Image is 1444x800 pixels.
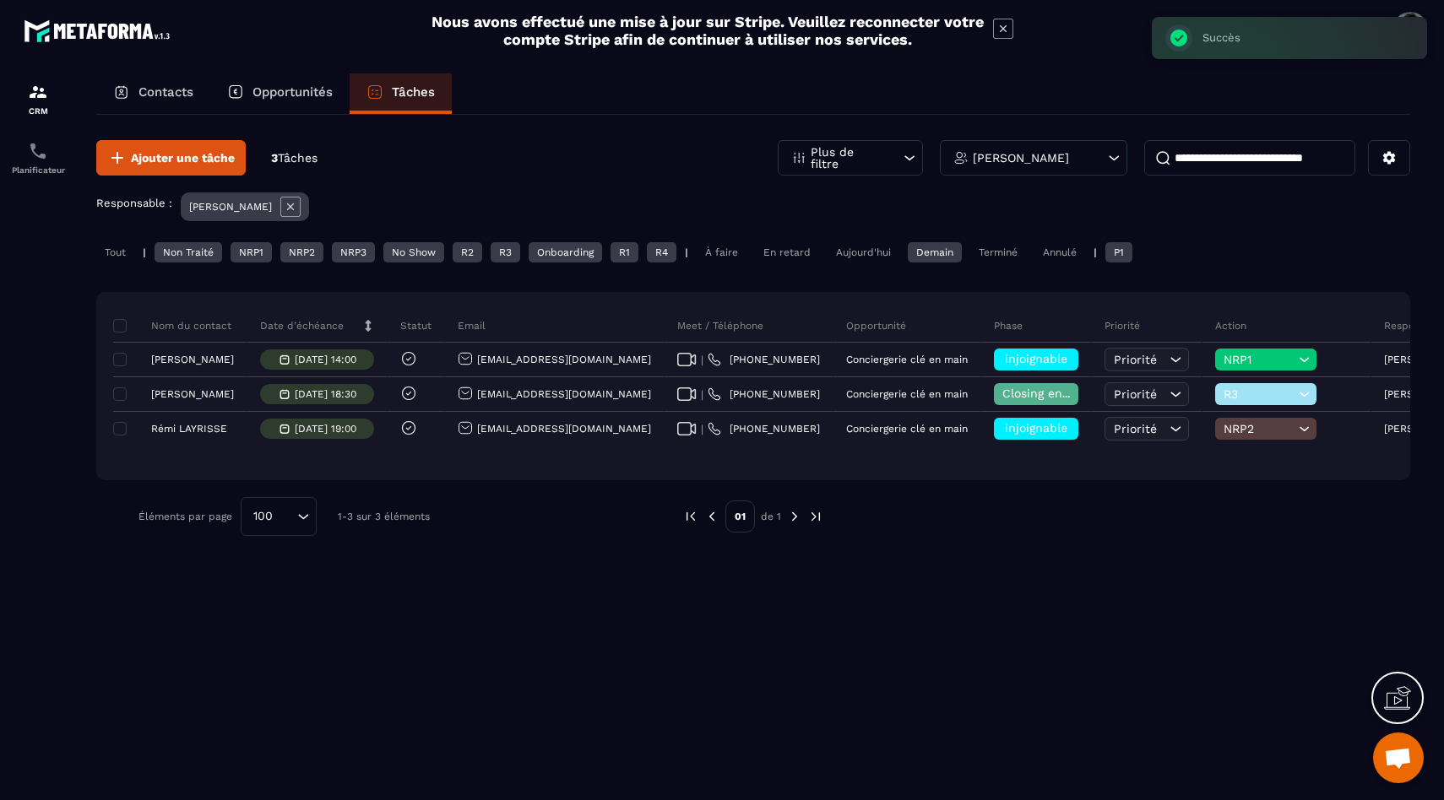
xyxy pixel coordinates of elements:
span: Ajouter une tâche [131,149,235,166]
div: Aujourd'hui [828,242,899,262]
span: Priorité [1114,422,1157,435]
div: Terminé [970,242,1026,262]
p: Plus de filtre [811,146,885,170]
img: next [808,509,823,524]
p: Rémi LAYRISSE [151,423,227,435]
img: scheduler [28,141,48,161]
a: Opportunités [210,73,350,114]
p: [PERSON_NAME] [973,152,1069,164]
p: Opportunité [846,319,906,332]
div: NRP3 [332,242,375,262]
input: Search for option [279,507,293,526]
a: [PHONE_NUMBER] [708,387,820,401]
div: NRP1 [231,242,272,262]
img: prev [704,509,719,524]
img: formation [28,82,48,102]
p: 3 [271,150,318,166]
img: next [787,509,802,524]
p: 01 [725,500,755,532]
p: [PERSON_NAME] [151,354,234,365]
h2: Nous avons effectué une mise à jour sur Stripe. Veuillez reconnecter votre compte Stripe afin de ... [431,13,985,48]
a: formationformationCRM [4,69,72,128]
img: prev [683,509,698,524]
p: Tâches [392,84,435,100]
p: de 1 [761,510,781,523]
div: R2 [453,242,482,262]
img: logo [24,15,176,46]
div: Demain [908,242,962,262]
div: Onboarding [529,242,602,262]
span: Priorité [1114,353,1157,366]
p: Responsable : [96,197,172,209]
button: Ajouter une tâche [96,140,246,176]
p: Opportunités [252,84,333,100]
div: Annulé [1034,242,1085,262]
p: | [1094,246,1097,258]
p: Priorité [1105,319,1140,332]
div: R4 [647,242,676,262]
p: | [685,246,688,258]
span: injoignable [1005,352,1067,365]
div: No Show [383,242,444,262]
a: Tâches [350,73,452,114]
p: Phase [994,319,1023,332]
span: 100 [247,507,279,526]
div: Ouvrir le chat [1373,732,1424,783]
a: [PHONE_NUMBER] [708,353,820,366]
p: Conciergerie clé en main [846,423,968,435]
span: | [701,423,703,435]
div: Tout [96,242,134,262]
p: [PERSON_NAME] [189,201,272,213]
div: Non Traité [155,242,222,262]
div: NRP2 [280,242,323,262]
span: Tâches [278,151,318,165]
p: 1-3 sur 3 éléments [338,511,430,522]
p: Conciergerie clé en main [846,388,968,400]
a: Contacts [96,73,210,114]
div: R3 [491,242,520,262]
p: CRM [4,106,72,116]
div: P1 [1105,242,1132,262]
p: Meet / Téléphone [677,319,763,332]
p: [PERSON_NAME] [151,388,234,400]
span: injoignable [1005,421,1067,435]
p: [DATE] 19:00 [295,423,356,435]
span: NRP2 [1224,422,1295,435]
span: Priorité [1114,387,1157,401]
span: | [701,388,703,401]
p: Contacts [138,84,193,100]
p: Planificateur [4,165,72,175]
div: À faire [697,242,746,262]
span: Closing en cours [1002,386,1099,400]
a: schedulerschedulerPlanificateur [4,128,72,187]
p: Action [1215,319,1246,332]
p: | [143,246,146,258]
p: Éléments par page [138,511,232,522]
p: [DATE] 18:30 [295,388,356,400]
p: Nom du contact [117,319,231,332]
a: [PHONE_NUMBER] [708,422,820,435]
p: [DATE] 14:00 [295,354,356,365]
p: Email [458,319,486,332]
p: Statut [400,319,432,332]
div: Search for option [241,497,317,536]
span: | [701,354,703,366]
div: En retard [755,242,819,262]
p: Conciergerie clé en main [846,354,968,365]
p: Date d’échéance [260,319,344,332]
span: R3 [1224,387,1295,401]
span: NRP1 [1224,353,1295,366]
div: R1 [611,242,638,262]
